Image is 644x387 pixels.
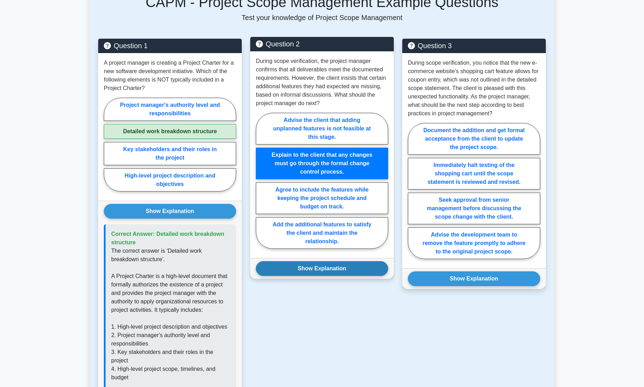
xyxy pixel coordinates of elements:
label: Agree to include the features while keeping the project schedule and budget on track. [256,182,388,214]
button: Show Explanation [104,204,236,219]
label: Project manager's authority level and responsibilities [104,98,236,121]
p: During scope verification, you notice that the new e-commerce website's shopping cart feature all... [408,59,540,118]
label: Immediately halt testing of the shopping cart until the scope statement is reviewed and revised. [408,158,540,189]
button: Show Explanation [256,261,388,276]
button: Show Explanation [408,271,540,286]
label: Seek approval from senior management before discussing the scope change with the client. [408,193,540,224]
span: Correct Answer: Detailed work breakdown structure [111,231,224,245]
h5: Question 2 [256,40,388,48]
h5: Question 3 [408,41,540,50]
label: Advise the development team to remove the feature promptly to adhere to the original project scope. [408,227,540,259]
label: Detailed work breakdown structure [104,124,236,139]
label: Add the additional features to satisfy the client and maintain the relationship. [256,217,388,249]
label: Key stakeholders and their roles in the project [104,142,236,165]
p: During scope verification, the project manager confirms that all deliverables meet the documented... [256,57,388,108]
p: A project manager is creating a Project Charter for a new software development initiative. Which ... [104,59,236,92]
label: Advise the client that adding unplanned features is not feasible at this stage. [256,113,388,144]
label: Explain to the client that any changes must go through the formal change control process. [256,148,388,179]
p: Test your knowledge of Project Scope Management [98,13,546,22]
label: High-level project description and objectives [104,168,236,192]
h5: Question 1 [104,41,236,50]
label: Document the addition and get formal acceptance from the client to update the project scope. [408,123,540,155]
